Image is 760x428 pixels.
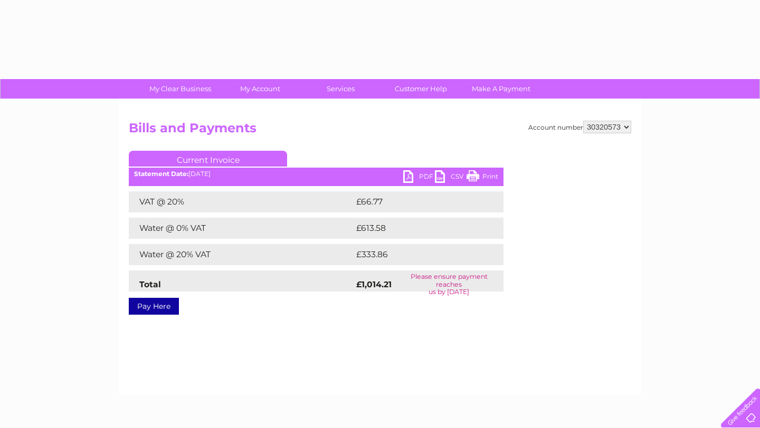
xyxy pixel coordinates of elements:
[356,279,392,289] strong: £1,014.21
[129,121,631,141] h2: Bills and Payments
[129,170,503,178] div: [DATE]
[129,191,354,212] td: VAT @ 20%
[217,79,304,99] a: My Account
[297,79,384,99] a: Services
[377,79,464,99] a: Customer Help
[435,170,467,186] a: CSV
[354,218,484,239] td: £613.58
[134,170,188,178] b: Statement Date:
[528,121,631,133] div: Account number
[467,170,498,186] a: Print
[458,79,545,99] a: Make A Payment
[139,279,161,289] strong: Total
[137,79,224,99] a: My Clear Business
[403,170,435,186] a: PDF
[129,298,179,315] a: Pay Here
[129,244,354,265] td: Water @ 20% VAT
[129,151,287,167] a: Current Invoice
[129,218,354,239] td: Water @ 0% VAT
[354,191,482,212] td: £66.77
[394,270,503,298] td: Please ensure payment reaches us by [DATE]
[354,244,485,265] td: £333.86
